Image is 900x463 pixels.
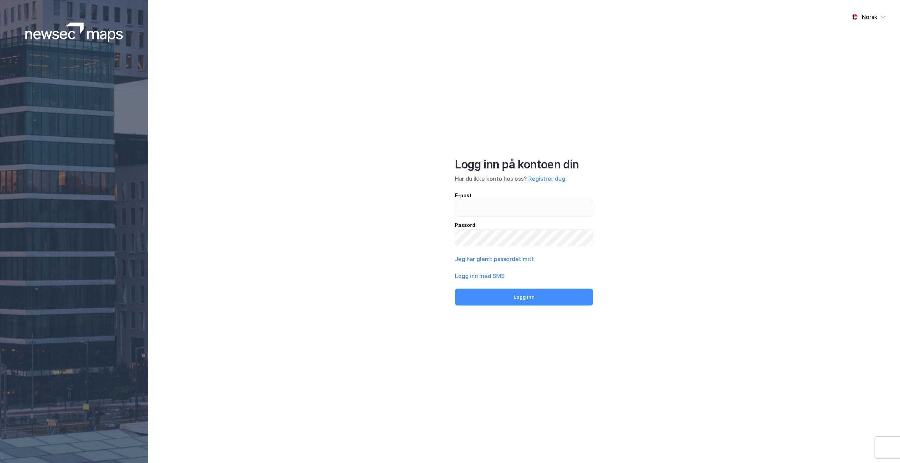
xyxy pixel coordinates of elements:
div: Logg inn på kontoen din [455,158,593,172]
div: Norsk [862,13,877,21]
div: Passord [455,221,593,229]
img: logoWhite.bf58a803f64e89776f2b079ca2356427.svg [25,23,123,42]
button: Logg inn [455,289,593,305]
button: Registrer deg [528,174,565,183]
button: Jeg har glemt passordet mitt [455,255,534,263]
div: E-post [455,191,593,200]
div: Har du ikke konto hos oss? [455,174,593,183]
button: Logg inn med SMS [455,272,505,280]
